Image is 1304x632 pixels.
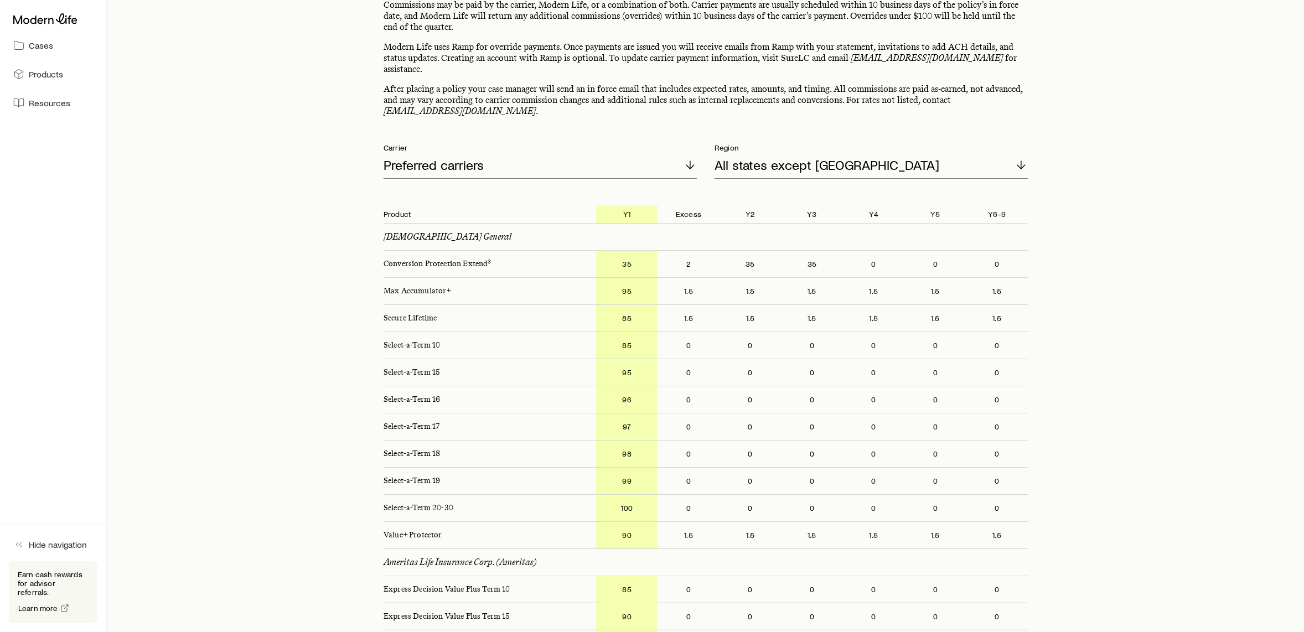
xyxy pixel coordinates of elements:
[843,386,904,413] p: 0
[720,576,781,603] p: 0
[904,576,966,603] p: 0
[658,205,719,223] p: Excess
[596,576,658,603] p: 85
[781,441,842,467] p: 0
[658,576,719,603] p: 0
[596,205,658,223] p: Y1
[18,570,89,597] p: Earn cash rewards for advisor referrals.
[720,359,781,386] p: 0
[904,468,966,494] p: 0
[843,468,904,494] p: 0
[843,332,904,359] p: 0
[9,91,97,115] a: Resources
[720,495,781,521] p: 0
[966,305,1028,331] p: 1.5
[966,603,1028,630] p: 0
[966,386,1028,413] p: 0
[658,386,719,413] p: 0
[843,576,904,603] p: 0
[904,305,966,331] p: 1.5
[596,441,658,467] p: 98
[904,522,966,548] p: 1.5
[9,561,97,623] div: Earn cash rewards for advisor referrals.Learn more
[375,251,596,277] p: Conversion Protection Extend
[658,468,719,494] p: 0
[596,495,658,521] p: 100
[781,386,842,413] p: 0
[658,359,719,386] p: 0
[966,495,1028,521] p: 0
[29,40,53,51] span: Cases
[781,305,842,331] p: 1.5
[966,522,1028,548] p: 1.5
[596,413,658,440] p: 97
[904,413,966,440] p: 0
[904,332,966,359] p: 0
[966,576,1028,603] p: 0
[375,576,596,603] p: Express Decision Value Plus Term 10
[966,441,1028,467] p: 0
[596,251,658,277] p: 35
[375,205,596,223] p: Product
[720,413,781,440] p: 0
[375,278,596,304] p: Max Accumulator+
[375,468,596,494] p: Select-a-Term 19
[375,305,596,331] p: Secure Lifetime
[904,359,966,386] p: 0
[658,332,719,359] p: 0
[720,305,781,331] p: 1.5
[904,495,966,521] p: 0
[781,205,842,223] p: Y3
[658,495,719,521] p: 0
[781,332,842,359] p: 0
[384,143,697,152] p: Carrier
[904,251,966,277] p: 0
[843,278,904,304] p: 1.5
[720,251,781,277] p: 35
[904,603,966,630] p: 0
[843,413,904,440] p: 0
[596,468,658,494] p: 99
[966,278,1028,304] p: 1.5
[781,468,842,494] p: 0
[720,603,781,630] p: 0
[904,278,966,304] p: 1.5
[658,305,719,331] p: 1.5
[720,522,781,548] p: 1.5
[658,413,719,440] p: 0
[715,143,1028,152] p: Region
[843,441,904,467] p: 0
[384,157,484,173] p: Preferred carriers
[596,332,658,359] p: 85
[375,495,596,521] p: Select-a-Term 20-30
[29,539,87,550] span: Hide navigation
[375,332,596,359] p: Select-a-Term 10
[781,576,842,603] p: 0
[375,359,596,386] p: Select-a-Term 15
[781,522,842,548] p: 1.5
[384,231,511,242] p: [DEMOGRAPHIC_DATA] General
[966,359,1028,386] p: 0
[781,603,842,630] p: 0
[596,522,658,548] p: 90
[720,386,781,413] p: 0
[29,69,63,80] span: Products
[658,251,719,277] p: 2
[843,251,904,277] p: 0
[596,386,658,413] p: 96
[851,53,1003,63] a: [EMAIL_ADDRESS][DOMAIN_NAME]
[488,259,491,268] a: 3
[781,359,842,386] p: 0
[384,84,1028,117] p: After placing a policy your case manager will send an in force email that includes expected rates...
[384,42,1028,75] p: Modern Life uses Ramp for override payments. Once payments are issued you will receive emails fro...
[18,604,58,612] span: Learn more
[375,413,596,440] p: Select-a-Term 17
[904,205,966,223] p: Y5
[9,33,97,58] a: Cases
[843,359,904,386] p: 0
[720,441,781,467] p: 0
[596,603,658,630] p: 90
[781,251,842,277] p: 35
[384,557,537,568] p: Ameritas Life Insurance Corp. (Ameritas)
[966,205,1028,223] p: Y6-9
